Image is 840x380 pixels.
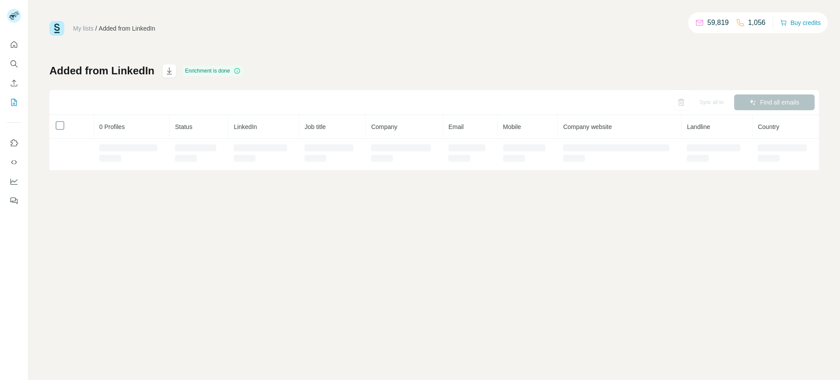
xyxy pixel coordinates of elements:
button: Buy credits [780,17,821,29]
p: 59,819 [707,17,729,28]
span: Company website [563,123,612,130]
span: Landline [687,123,710,130]
button: Feedback [7,193,21,209]
button: Dashboard [7,174,21,189]
button: Use Surfe on LinkedIn [7,135,21,151]
p: 1,056 [748,17,766,28]
button: My lists [7,94,21,110]
li: / [95,24,97,33]
span: Status [175,123,192,130]
button: Search [7,56,21,72]
span: LinkedIn [234,123,257,130]
div: Enrichment is done [182,66,243,76]
a: My lists [73,25,94,32]
button: Use Surfe API [7,154,21,170]
h1: Added from LinkedIn [49,64,154,78]
button: Quick start [7,37,21,52]
span: Email [448,123,464,130]
span: Mobile [503,123,521,130]
span: Company [371,123,397,130]
span: 0 Profiles [99,123,125,130]
span: Country [758,123,779,130]
span: Job title [304,123,325,130]
div: Added from LinkedIn [99,24,155,33]
img: Surfe Logo [49,21,64,36]
button: Enrich CSV [7,75,21,91]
